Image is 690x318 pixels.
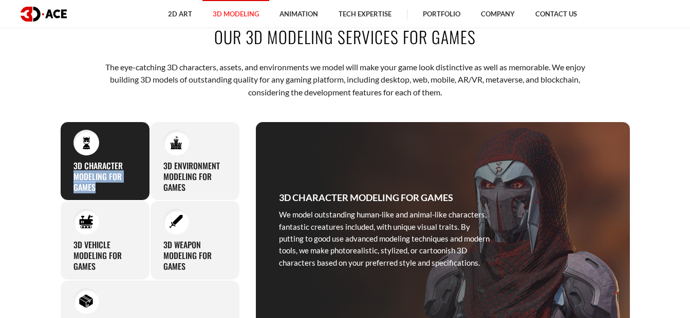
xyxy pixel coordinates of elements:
[279,209,490,269] p: We model outstanding human-like and animal-like characters, fantastic creatures included, with un...
[79,135,93,149] img: 3D Character Modeling for Games
[79,215,93,229] img: 3D Vehicle Modeling for Games
[73,240,137,271] h3: 3D Vehicle Modeling for Games
[163,161,227,192] h3: 3D Environment Modeling for Games
[92,61,598,98] p: The eye-catching 3D characters, assets, and environments we model will make your game look distin...
[21,7,67,22] img: logo dark
[163,240,227,271] h3: 3D Weapon Modeling for Games
[79,294,93,308] img: 3D Props Modeling for Games
[169,135,183,149] img: 3D Environment Modeling for Games
[73,161,137,192] h3: 3D Character Modeling for Games
[279,190,453,205] h3: 3D Character Modeling for Games
[169,215,183,229] img: 3D Weapon Modeling for Games
[60,25,630,48] h2: OUR 3D MODELING SERVICES FOR GAMES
